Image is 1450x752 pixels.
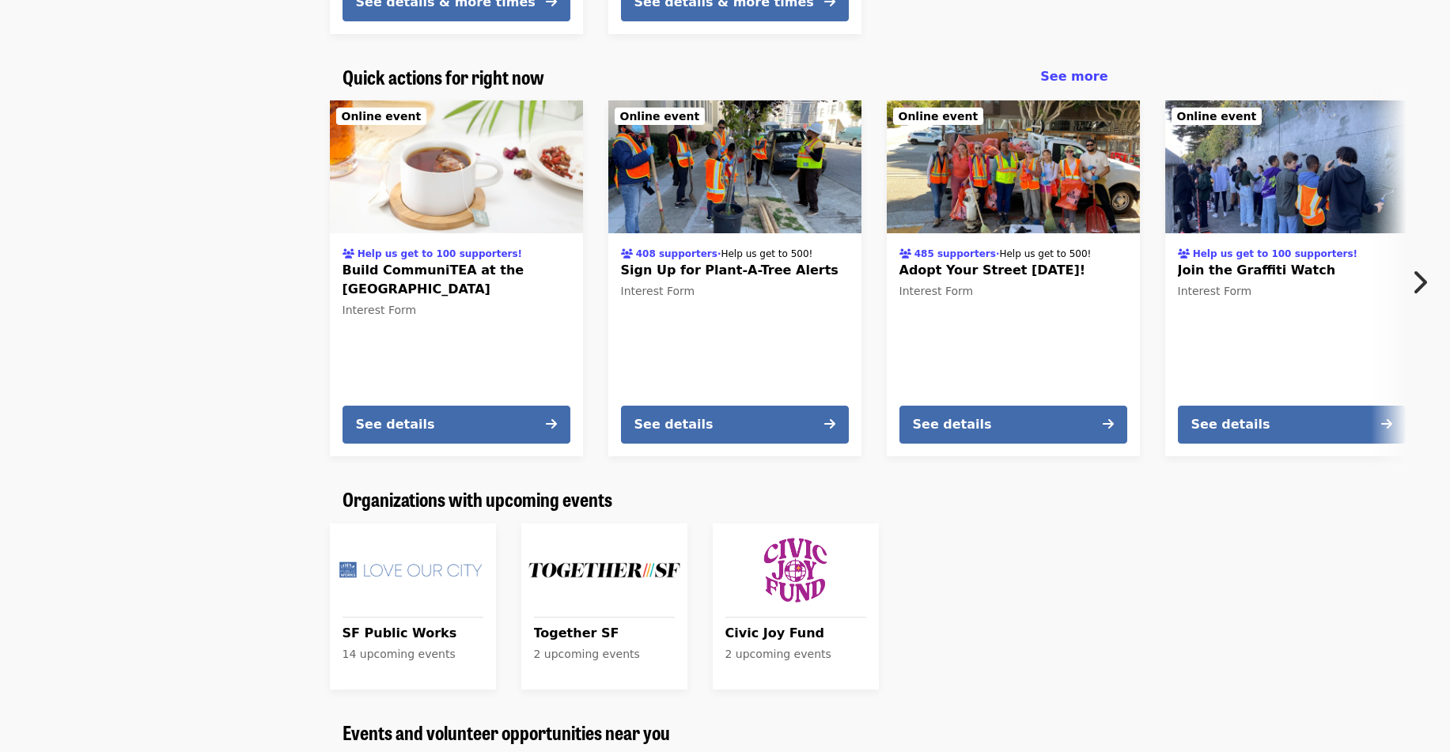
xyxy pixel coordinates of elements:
span: See more [1040,69,1107,84]
img: Civic Joy Fund [719,530,873,610]
span: Online event [1177,110,1257,123]
button: See details [343,406,570,444]
img: Build CommuniTEA at the Street Tree Nursery organized by SF Public Works [330,100,583,233]
button: Next item [1398,260,1450,304]
img: Sign Up for Plant-A-Tree Alerts organized by SF Public Works [608,100,861,233]
span: 485 supporters [914,248,996,259]
i: arrow-right icon [546,417,557,432]
i: users icon [1178,248,1190,259]
div: 2 upcoming events [534,646,675,663]
span: Interest Form [343,304,417,316]
span: Civic Joy Fund [725,624,866,643]
span: 408 supporters [636,248,717,259]
span: Help us get to 500! [999,248,1091,259]
i: arrow-right icon [824,417,835,432]
span: Build CommuniTEA at the [GEOGRAPHIC_DATA] [343,261,570,299]
span: Online event [620,110,700,123]
a: See upcoming events for Civic Joy Fund [713,523,879,690]
div: See details [1191,415,1270,434]
div: See details [913,415,992,434]
a: Quick actions for right now [343,66,544,89]
span: Interest Form [899,285,974,297]
span: Quick actions for right now [343,62,544,90]
button: See details [1178,406,1406,444]
a: See more [1040,67,1107,86]
img: SF Public Works [336,530,490,610]
span: Online event [342,110,422,123]
a: See details for "Adopt Your Street Today!" [887,100,1140,456]
a: See details for "Build CommuniTEA at the Street Tree Nursery" [330,100,583,456]
i: users icon [621,248,633,259]
div: · [899,244,1092,261]
div: 2 upcoming events [725,646,866,663]
span: Online event [899,110,979,123]
span: Join the Graffiti Watch [1178,261,1406,280]
i: arrow-right icon [1103,417,1114,432]
div: See details [356,415,435,434]
button: See details [899,406,1127,444]
i: users icon [343,248,354,259]
span: Together SF [534,624,675,643]
img: Together SF [528,530,681,610]
a: See details for "Join the Graffiti Watch" [1165,100,1418,456]
span: Events and volunteer opportunities near you [343,718,670,746]
img: Join the Graffiti Watch organized by SF Public Works [1165,100,1418,233]
a: See upcoming events for SF Public Works [330,523,496,690]
div: Organizations with upcoming events [330,488,1121,511]
i: users icon [899,248,911,259]
div: 14 upcoming events [343,646,483,663]
span: Help us get to 100 supporters! [1193,248,1357,259]
span: Help us get to 100 supporters! [358,248,522,259]
span: Sign Up for Plant-A-Tree Alerts [621,261,849,280]
img: Adopt Your Street Today! organized by SF Public Works [887,100,1140,233]
span: Organizations with upcoming events [343,485,612,512]
div: See details [634,415,714,434]
a: See details for "Sign Up for Plant-A-Tree Alerts" [608,100,861,456]
span: SF Public Works [343,624,483,643]
div: · [621,244,813,261]
span: Interest Form [1178,285,1252,297]
div: Quick actions for right now [330,66,1121,89]
i: chevron-right icon [1411,267,1427,297]
a: See upcoming events for Together SF [521,523,687,690]
button: See details [621,406,849,444]
span: Help us get to 500! [721,248,812,259]
span: Interest Form [621,285,695,297]
span: Adopt Your Street [DATE]! [899,261,1127,280]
